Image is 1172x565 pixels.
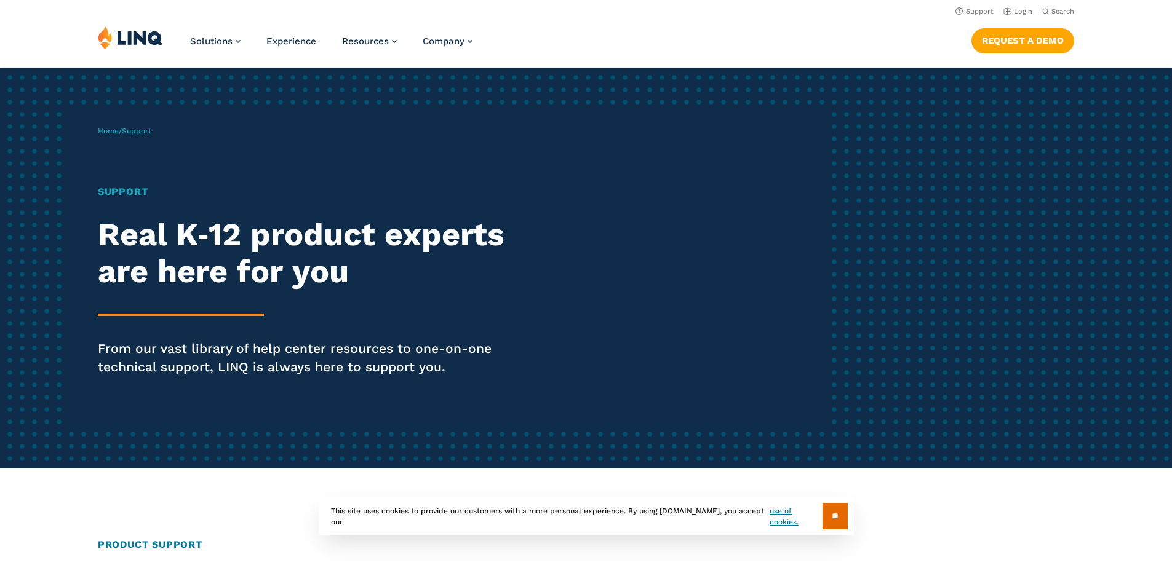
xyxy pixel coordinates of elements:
[98,127,151,135] span: /
[423,36,472,47] a: Company
[98,216,549,290] h2: Real K‑12 product experts are here for you
[342,36,389,47] span: Resources
[319,497,854,535] div: This site uses cookies to provide our customers with a more personal experience. By using [DOMAIN...
[770,505,822,527] a: use of cookies.
[971,28,1074,53] a: Request a Demo
[1051,7,1074,15] span: Search
[98,26,163,49] img: LINQ | K‑12 Software
[190,36,233,47] span: Solutions
[423,36,464,47] span: Company
[98,339,549,376] p: From our vast library of help center resources to one-on-one technical support, LINQ is always he...
[190,36,241,47] a: Solutions
[266,36,316,47] a: Experience
[1042,7,1074,16] button: Open Search Bar
[955,7,994,15] a: Support
[342,36,397,47] a: Resources
[1003,7,1032,15] a: Login
[98,127,119,135] a: Home
[122,127,151,135] span: Support
[971,26,1074,53] nav: Button Navigation
[98,184,549,199] h1: Support
[190,26,472,66] nav: Primary Navigation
